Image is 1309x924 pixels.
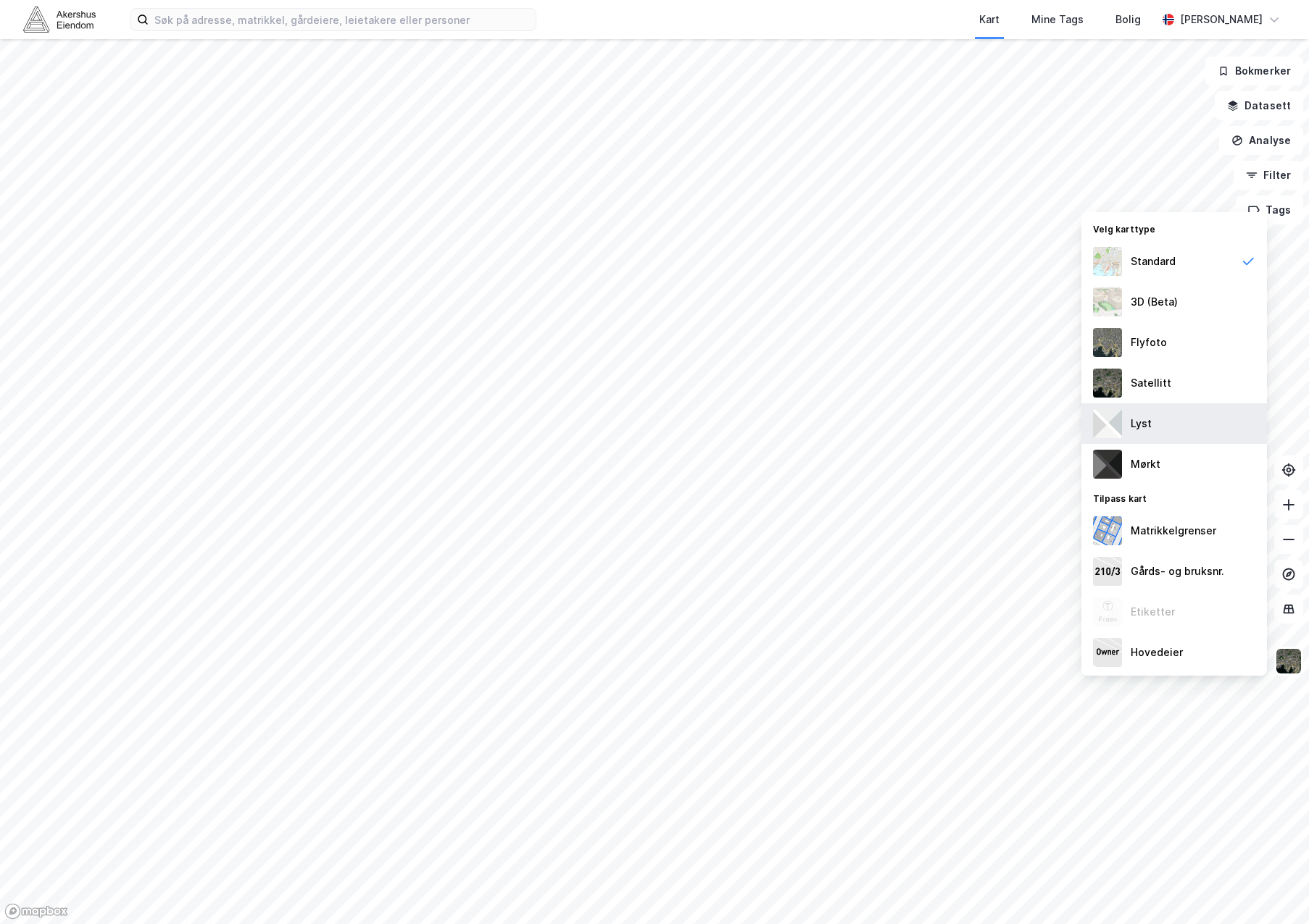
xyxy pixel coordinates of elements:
button: Filter [1234,161,1303,190]
div: Hovedeier [1131,644,1183,661]
img: Z [1093,328,1122,357]
img: Z [1093,247,1122,276]
div: 3D (Beta) [1131,293,1178,311]
div: Matrikkelgrenser [1131,522,1216,539]
img: majorOwner.b5e170eddb5c04bfeeff.jpeg [1093,638,1122,667]
div: Flyfoto [1131,334,1167,351]
div: Tilpass kart [1081,484,1267,511]
div: Mine Tags [1031,11,1084,28]
iframe: Chat Widget [1237,854,1309,924]
div: Standard [1131,253,1176,270]
div: Lyst [1131,415,1152,432]
button: Datasett [1215,91,1303,120]
img: 9k= [1093,369,1122,398]
img: Z [1093,287,1122,316]
button: Tags [1236,196,1303,224]
img: luj3wr1y2y3+OchiMxRmMxRlscgabnMEmZ7DJGWxyBpucwSZnsMkZbHIGm5zBJmewyRlscgabnMEmZ7DJGWxyBpucwSZnsMkZ... [1093,409,1122,438]
div: Velg karttype [1081,215,1267,241]
img: 9k= [1275,647,1302,675]
div: Satellitt [1131,374,1171,392]
img: Z [1093,597,1122,626]
a: Mapbox homepage [4,903,68,920]
div: [PERSON_NAME] [1180,11,1263,28]
img: cadastreBorders.cfe08de4b5ddd52a10de.jpeg [1093,516,1122,545]
img: akershus-eiendom-logo.9091f326c980b4bce74ccdd9f866810c.svg [23,7,96,32]
div: Mørkt [1131,455,1160,473]
div: Etiketter [1131,603,1175,621]
img: cadastreKeys.547ab17ec502f5a4ef2b.jpeg [1093,557,1122,586]
div: Gårds- og bruksnr. [1131,563,1224,580]
input: Søk på adresse, matrikkel, gårdeiere, leietakere eller personer [149,9,536,30]
button: Bokmerker [1205,56,1303,85]
div: Kart [979,11,1000,28]
div: Bolig [1115,11,1141,28]
button: Analyse [1219,126,1303,155]
img: nCdM7BzjoCAAAAAElFTkSuQmCC [1093,450,1122,479]
div: Kontrollprogram for chat [1237,854,1309,924]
